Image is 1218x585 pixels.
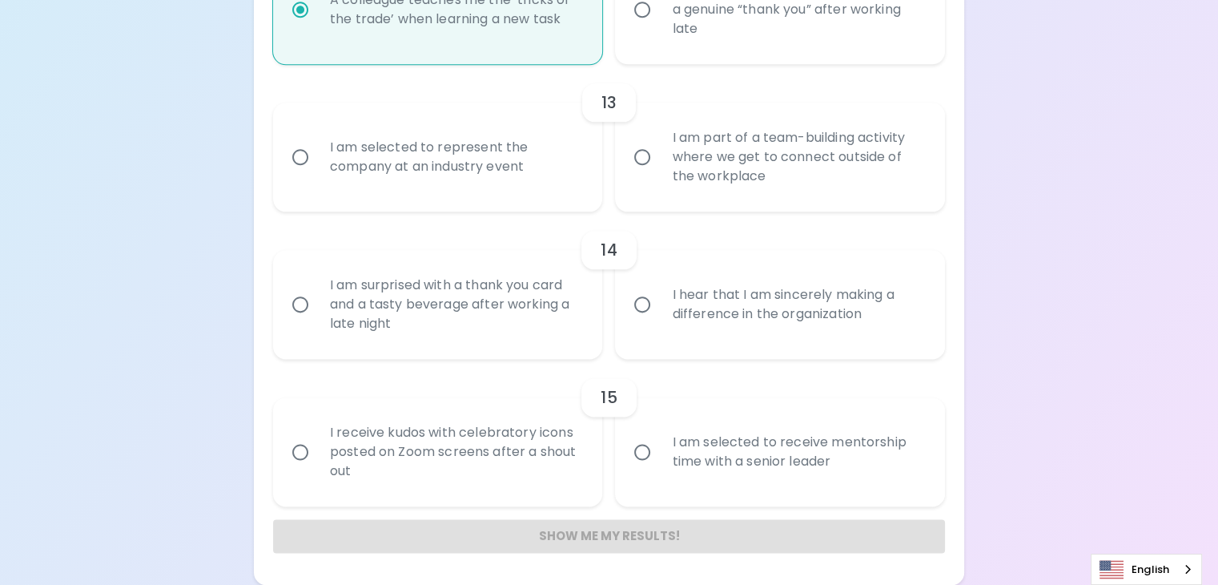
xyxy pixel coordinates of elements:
div: Language [1091,554,1202,585]
div: I am selected to represent the company at an industry event [317,119,594,196]
div: I am part of a team-building activity where we get to connect outside of the workplace [659,109,936,205]
div: I receive kudos with celebratory icons posted on Zoom screens after a shout out [317,404,594,500]
a: English [1091,555,1201,584]
div: choice-group-check [273,64,945,212]
div: choice-group-check [273,359,945,506]
h6: 13 [601,90,617,115]
div: I hear that I am sincerely making a difference in the organization [659,266,936,343]
aside: Language selected: English [1091,554,1202,585]
h6: 14 [601,237,617,263]
div: I am selected to receive mentorship time with a senior leader [659,414,936,490]
h6: 15 [601,385,617,410]
div: choice-group-check [273,212,945,359]
div: I am surprised with a thank you card and a tasty beverage after working a late night [317,256,594,353]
